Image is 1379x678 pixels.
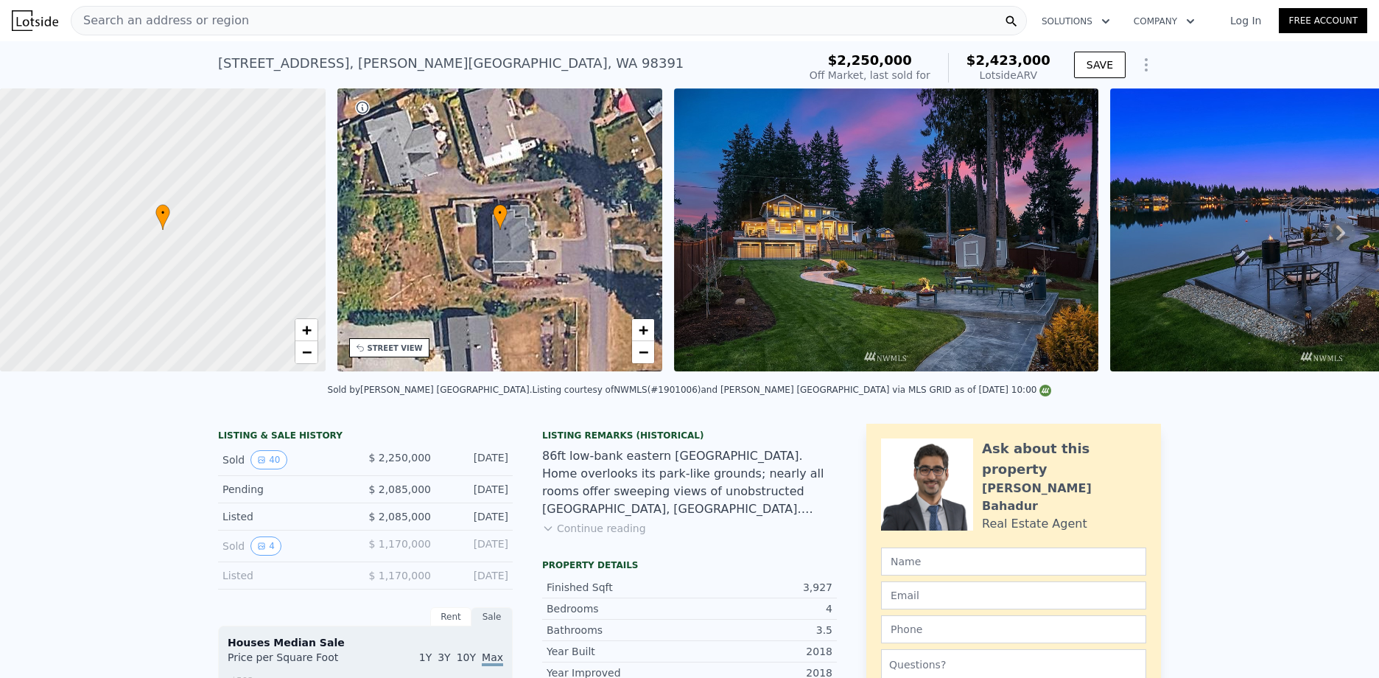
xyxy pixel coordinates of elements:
div: Listed [222,568,354,583]
div: [STREET_ADDRESS] , [PERSON_NAME][GEOGRAPHIC_DATA] , WA 98391 [218,53,684,74]
a: Log In [1213,13,1279,28]
span: Max [482,651,503,666]
span: $ 2,085,000 [368,483,431,495]
div: Bathrooms [547,623,689,637]
div: Finished Sqft [547,580,689,595]
div: 2018 [689,644,832,659]
span: + [639,321,648,339]
div: • [493,204,508,230]
div: Sold [222,450,354,469]
div: Year Built [547,644,689,659]
button: SAVE [1074,52,1126,78]
span: Search an address or region [71,12,249,29]
button: Continue reading [542,521,646,536]
span: $ 2,085,000 [368,511,431,523]
span: $ 1,170,000 [368,570,431,581]
div: Bedrooms [547,601,689,616]
div: [DATE] [443,450,508,469]
input: Phone [881,615,1146,643]
span: − [301,343,311,361]
div: Rent [430,607,471,626]
div: 4 [689,601,832,616]
button: Show Options [1131,50,1161,80]
div: [DATE] [443,568,508,583]
div: Ask about this property [982,438,1146,480]
span: $ 2,250,000 [368,452,431,464]
span: 3Y [438,651,450,663]
div: 86ft low-bank eastern [GEOGRAPHIC_DATA]. Home overlooks its park-like grounds; nearly all rooms o... [542,447,837,518]
img: Lotside [12,10,58,31]
span: $2,423,000 [966,52,1050,68]
div: [DATE] [443,509,508,524]
div: Houses Median Sale [228,635,503,650]
div: Price per Square Foot [228,650,365,674]
span: + [301,321,311,339]
a: Zoom out [295,341,317,363]
a: Zoom in [632,319,654,341]
button: Solutions [1030,8,1122,35]
span: $2,250,000 [828,52,912,68]
a: Zoom out [632,341,654,363]
div: • [155,204,170,230]
div: 3.5 [689,623,832,637]
div: Real Estate Agent [982,515,1087,533]
div: [DATE] [443,482,508,497]
div: Listing courtesy of NWMLS (#1901006) and [PERSON_NAME] [GEOGRAPHIC_DATA] via MLS GRID as of [DATE... [532,385,1051,395]
div: STREET VIEW [368,343,423,354]
img: Sale: 124909465 Parcel: 100862715 [674,88,1098,371]
div: LISTING & SALE HISTORY [218,430,513,444]
a: Zoom in [295,319,317,341]
button: Company [1122,8,1207,35]
span: 1Y [419,651,432,663]
div: Listing Remarks (Historical) [542,430,837,441]
img: NWMLS Logo [1039,385,1051,396]
a: Free Account [1279,8,1367,33]
span: 10Y [457,651,476,663]
button: View historical data [250,537,281,556]
div: [DATE] [443,537,508,556]
input: Name [881,548,1146,576]
div: Sale [471,607,513,626]
div: Property details [542,559,837,571]
div: Lotside ARV [966,68,1050,83]
div: Sold [222,537,354,556]
div: Off Market, last sold for [810,68,930,83]
span: • [493,206,508,220]
div: Pending [222,482,354,497]
span: • [155,206,170,220]
div: Sold by [PERSON_NAME] [GEOGRAPHIC_DATA] . [328,385,533,395]
span: − [639,343,648,361]
span: $ 1,170,000 [368,538,431,550]
div: 3,927 [689,580,832,595]
div: [PERSON_NAME] Bahadur [982,480,1146,515]
button: View historical data [250,450,287,469]
div: Listed [222,509,354,524]
input: Email [881,581,1146,609]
